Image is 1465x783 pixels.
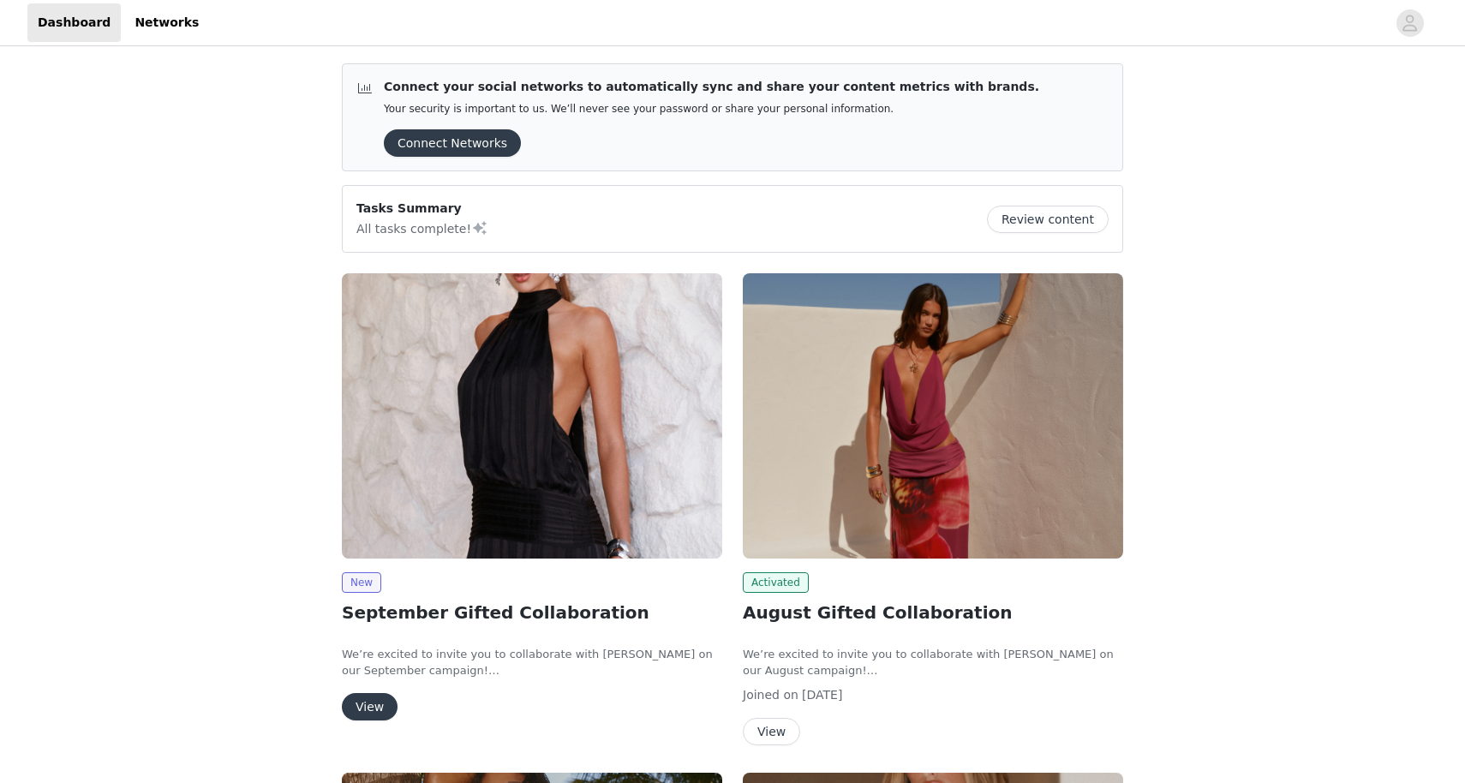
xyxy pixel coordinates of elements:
[743,726,800,738] a: View
[342,273,722,559] img: Peppermayo AUS
[743,646,1123,679] p: We’re excited to invite you to collaborate with [PERSON_NAME] on our August campaign!
[356,218,488,238] p: All tasks complete!
[384,129,521,157] button: Connect Networks
[356,200,488,218] p: Tasks Summary
[1402,9,1418,37] div: avatar
[342,600,722,625] h2: September Gifted Collaboration
[802,688,842,702] span: [DATE]
[342,701,398,714] a: View
[384,103,1039,116] p: Your security is important to us. We’ll never see your password or share your personal information.
[342,646,722,679] p: We’re excited to invite you to collaborate with [PERSON_NAME] on our September campaign!
[743,572,809,593] span: Activated
[124,3,209,42] a: Networks
[987,206,1109,233] button: Review content
[342,693,398,720] button: View
[743,273,1123,559] img: Peppermayo AUS
[743,600,1123,625] h2: August Gifted Collaboration
[27,3,121,42] a: Dashboard
[743,688,798,702] span: Joined on
[384,78,1039,96] p: Connect your social networks to automatically sync and share your content metrics with brands.
[342,572,381,593] span: New
[743,718,800,745] button: View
